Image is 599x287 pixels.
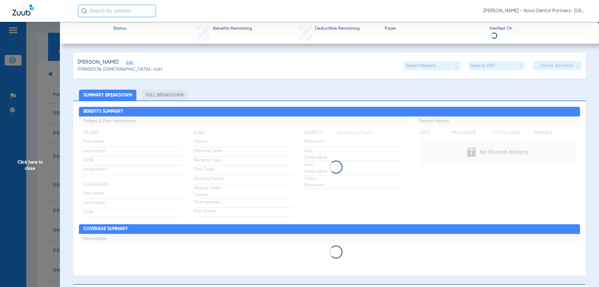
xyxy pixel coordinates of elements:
[79,224,580,234] h2: Coverage Summary
[78,58,119,66] span: [PERSON_NAME]
[315,25,360,32] span: Deductible Remaining
[78,5,156,17] input: Search for patients
[81,8,87,14] img: Search Icon
[126,60,132,66] span: Edit
[568,257,599,287] iframe: Chat Widget
[79,90,136,101] li: Summary Breakdown
[113,25,126,32] span: Status
[489,25,589,32] span: Verified On
[78,66,162,73] span: (17880) DOB: [DEMOGRAPHIC_DATA] - HoH
[484,8,587,14] span: [PERSON_NAME] - Nova Dental Partners- [GEOGRAPHIC_DATA]
[385,25,484,32] span: Payer
[79,107,580,117] h2: Benefits Summary
[142,90,188,101] li: Full Breakdown
[12,5,34,16] img: Zuub Logo
[213,25,252,32] span: Benefits Remaining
